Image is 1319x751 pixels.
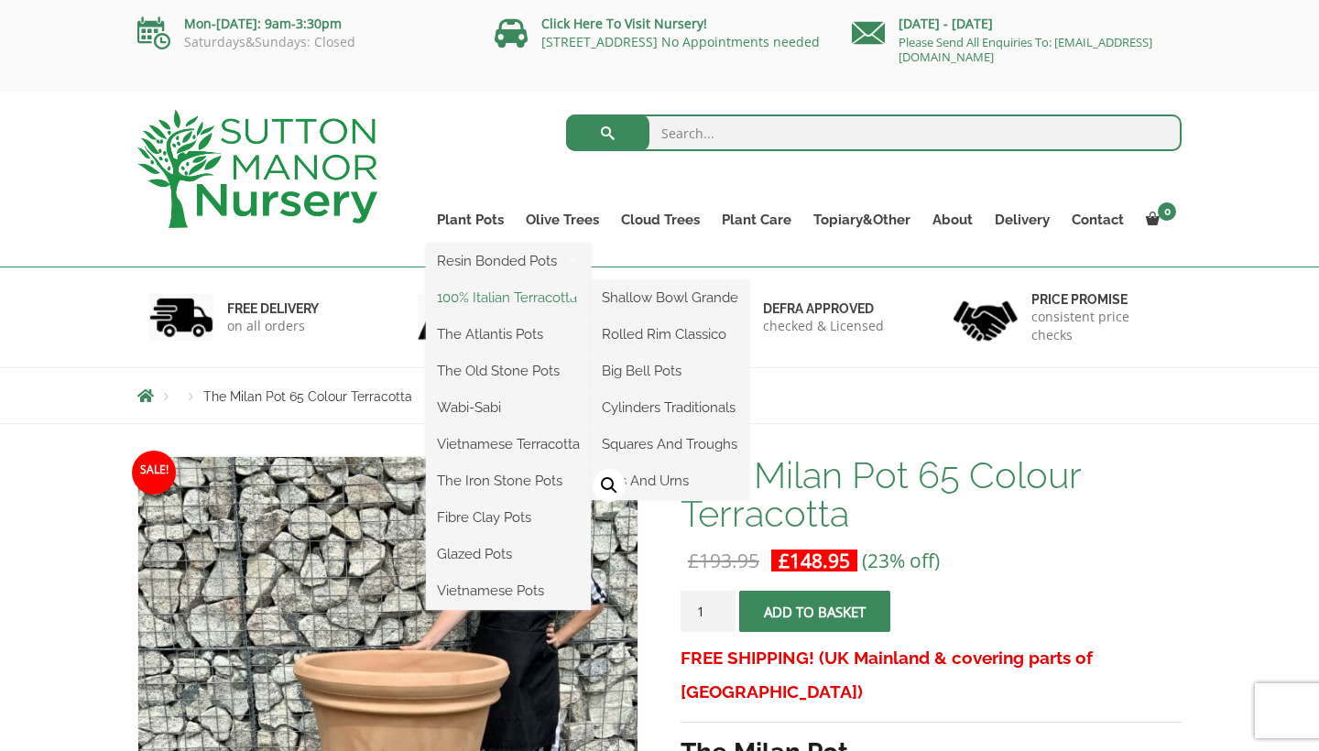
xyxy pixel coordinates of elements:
img: 1.jpg [149,294,213,341]
a: [STREET_ADDRESS] No Appointments needed [541,33,820,50]
a: Rolled Rim Classico [591,321,749,348]
a: Delivery [984,207,1061,233]
p: Mon-[DATE]: 9am-3:30pm [137,13,467,35]
input: Search... [566,114,1183,151]
p: on all orders [227,317,319,335]
p: checked & Licensed [763,317,884,335]
a: Cylinders Traditionals [591,394,749,421]
img: logo [137,110,377,228]
h6: FREE DELIVERY [227,300,319,317]
a: The Old Stone Pots [426,357,591,385]
a: Wabi-Sabi [426,394,591,421]
p: Saturdays&Sundays: Closed [137,35,467,49]
a: About [921,207,984,233]
img: 4.jpg [954,289,1018,345]
bdi: 148.95 [779,548,850,573]
span: The Milan Pot 65 Colour Terracotta [203,389,412,404]
a: Shallow Bowl Grande [591,284,749,311]
a: Jars And Urns [591,467,749,495]
a: The Iron Stone Pots [426,467,591,495]
h1: The Milan Pot 65 Colour Terracotta [681,456,1182,533]
a: Cloud Trees [610,207,711,233]
a: View full-screen image gallery [593,469,626,502]
a: 100% Italian Terracotta [426,284,591,311]
a: Plant Pots [426,207,515,233]
span: £ [688,548,699,573]
bdi: 193.95 [688,548,759,573]
a: Glazed Pots [426,540,591,568]
input: Product quantity [681,591,736,632]
a: The Atlantis Pots [426,321,591,348]
h6: Price promise [1031,291,1171,308]
a: Contact [1061,207,1135,233]
a: Fibre Clay Pots [426,504,591,531]
a: Please Send All Enquiries To: [EMAIL_ADDRESS][DOMAIN_NAME] [899,34,1152,65]
button: Add to basket [739,591,890,632]
span: £ [779,548,790,573]
a: Plant Care [711,207,802,233]
a: Vietnamese Pots [426,577,591,604]
nav: Breadcrumbs [137,388,1182,403]
h3: FREE SHIPPING! (UK Mainland & covering parts of [GEOGRAPHIC_DATA]) [681,641,1182,709]
a: 0 [1135,207,1182,233]
span: Sale! [132,451,176,495]
span: (23% off) [862,548,940,573]
img: 2.jpg [418,294,482,341]
a: Resin Bonded Pots [426,247,591,275]
a: Big Bell Pots [591,357,749,385]
a: Olive Trees [515,207,610,233]
a: Vietnamese Terracotta [426,430,591,458]
span: 0 [1158,202,1176,221]
a: Topiary&Other [802,207,921,233]
p: consistent price checks [1031,308,1171,344]
p: [DATE] - [DATE] [852,13,1182,35]
a: Click Here To Visit Nursery! [541,15,707,32]
a: Squares And Troughs [591,430,749,458]
h6: Defra approved [763,300,884,317]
